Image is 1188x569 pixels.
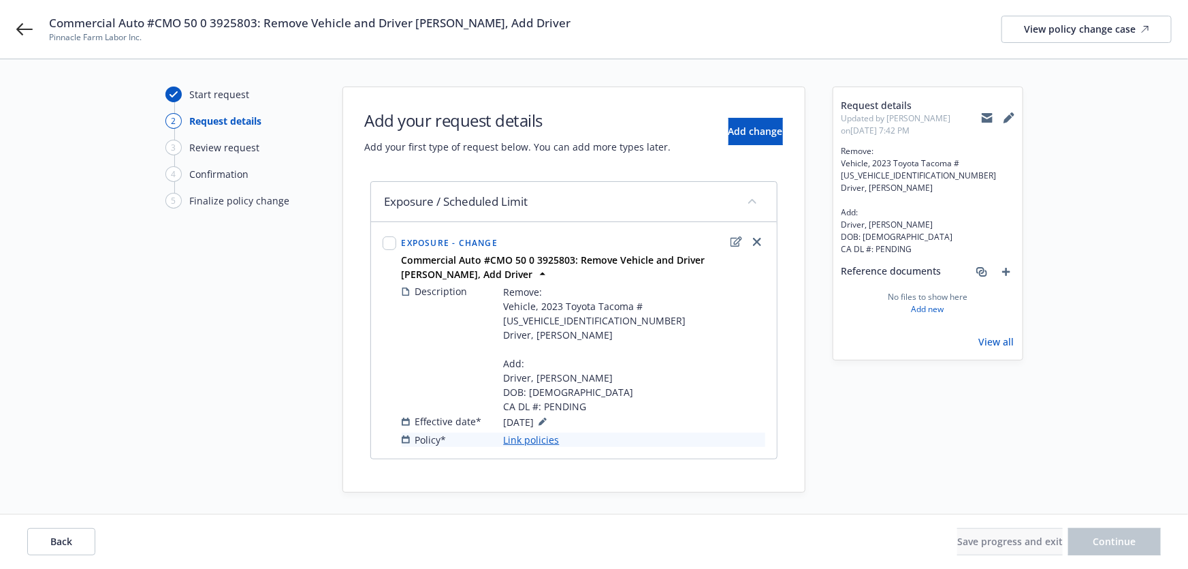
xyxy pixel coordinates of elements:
a: edit [728,234,745,250]
a: View policy change case [1001,16,1172,43]
div: Exposure / Scheduled Limitcollapse content [371,182,777,222]
a: View all [979,335,1014,349]
span: Commercial Auto #CMO 50 0 3925803: Remove Vehicle and Driver [PERSON_NAME], Add Driver [49,15,571,31]
button: Save progress and exit [957,528,1063,555]
div: 3 [165,140,182,155]
span: Request details [841,98,982,112]
span: Pinnacle Farm Labor Inc. [49,31,571,44]
span: Effective date* [415,414,482,429]
button: Add change [728,118,783,145]
div: Review request [190,140,260,155]
h1: Add your request details [365,109,671,132]
span: Add your first type of request below. You can add more types later. [365,140,671,154]
button: Back [27,528,95,555]
a: associate [974,264,990,280]
a: close [749,234,765,250]
strong: Commercial Auto #CMO 50 0 3925803: Remove Vehicle and Driver [PERSON_NAME], Add Driver [402,253,705,281]
button: collapse content [741,190,763,212]
div: 2 [165,113,182,129]
span: No files to show here [888,291,967,303]
div: Request details [190,114,262,128]
span: Policy* [415,433,447,447]
div: Confirmation [190,167,249,181]
a: Add new [912,303,944,316]
span: Back [50,535,72,548]
span: Exposure / Scheduled Limit [385,194,528,210]
div: View policy change case [1024,16,1149,42]
a: add [998,264,1014,280]
div: 5 [165,193,182,209]
div: Finalize policy change [190,194,290,208]
div: Start request [190,87,250,102]
a: Link policies [504,433,560,447]
span: Add change [728,125,783,138]
span: Description [415,284,468,298]
span: Reference documents [841,264,942,280]
span: [DATE] [504,414,551,430]
span: Exposure - Change [402,237,498,249]
button: Continue [1068,528,1161,555]
span: Remove: Vehicle, 2023 Toyota Tacoma #[US_VEHICLE_IDENTIFICATION_NUMBER] Driver, [PERSON_NAME] Add... [504,285,765,414]
span: Save progress and exit [957,535,1063,548]
span: Continue [1093,535,1136,548]
span: Updated by [PERSON_NAME] on [DATE] 7:42 PM [841,112,982,137]
span: Remove: Vehicle, 2023 Toyota Tacoma #[US_VEHICLE_IDENTIFICATION_NUMBER] Driver, [PERSON_NAME] Add... [841,145,1014,256]
div: 4 [165,166,182,182]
